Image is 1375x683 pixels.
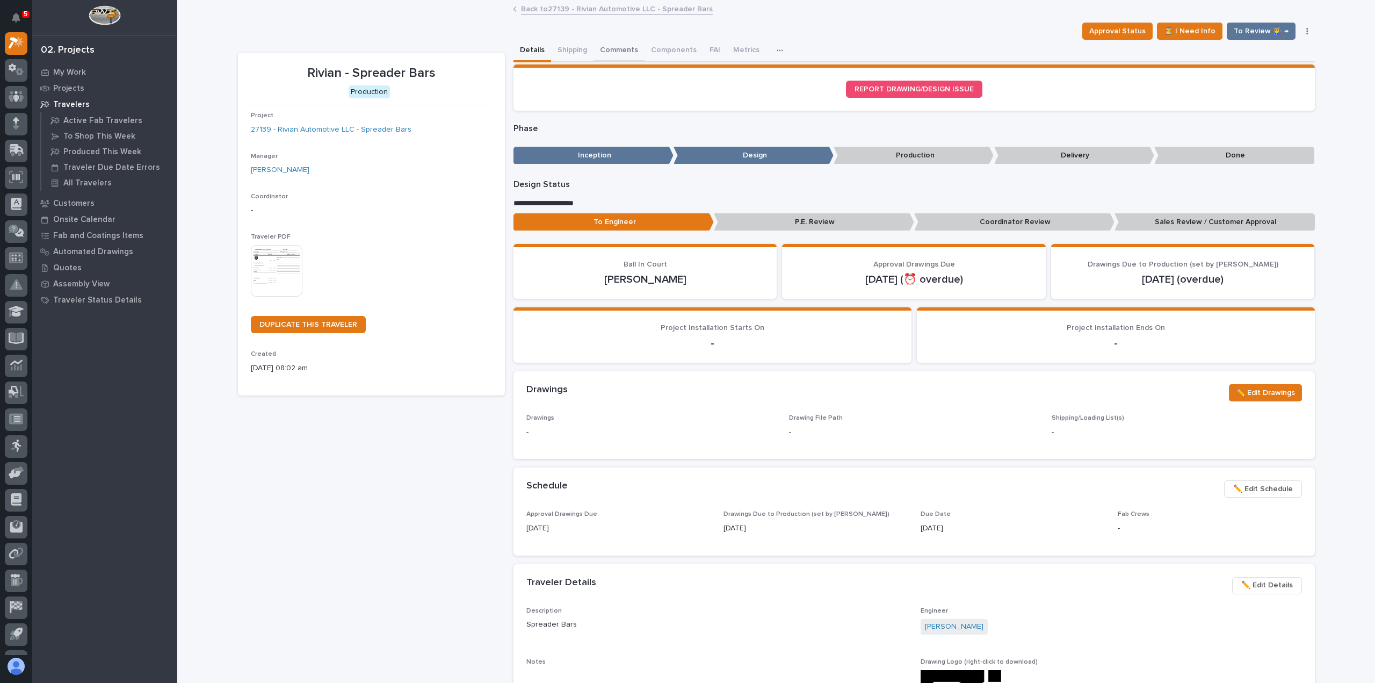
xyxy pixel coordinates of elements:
[32,292,177,308] a: Traveler Status Details
[13,13,27,30] div: Notifications5
[513,213,714,231] p: To Engineer
[63,163,160,172] p: Traveler Due Date Errors
[925,621,983,632] a: [PERSON_NAME]
[32,227,177,243] a: Fab and Coatings Items
[1236,386,1295,399] span: ✏️ Edit Drawings
[661,324,764,332] span: Project Installation Starts On
[521,2,713,15] a: Back to27139 - Rivian Automotive LLC - Spreader Bars
[551,40,594,62] button: Shipping
[1229,384,1302,401] button: ✏️ Edit Drawings
[1118,511,1149,517] span: Fab Crews
[526,273,764,286] p: [PERSON_NAME]
[921,659,1038,665] span: Drawing Logo (right-click to download)
[526,427,776,438] p: -
[513,40,551,62] button: Details
[1067,324,1165,332] span: Project Installation Ends On
[526,480,568,492] h2: Schedule
[259,321,357,328] span: DUPLICATE THIS TRAVELER
[526,415,554,421] span: Drawings
[526,511,597,517] span: Approval Drawings Due
[1064,273,1302,286] p: [DATE] (overdue)
[63,116,142,126] p: Active Fab Travelers
[921,511,951,517] span: Due Date
[89,5,120,25] img: Workspace Logo
[789,415,843,421] span: Drawing File Path
[5,655,27,678] button: users-avatar
[251,316,366,333] a: DUPLICATE THIS TRAVELER
[53,263,82,273] p: Quotes
[1088,261,1278,268] span: Drawings Due to Production (set by [PERSON_NAME])
[1234,25,1289,38] span: To Review 👨‍🏭 →
[1089,25,1146,38] span: Approval Status
[63,178,112,188] p: All Travelers
[251,153,278,160] span: Manager
[251,66,492,81] p: Rivian - Spreader Bars
[251,234,291,240] span: Traveler PDF
[41,144,177,159] a: Produced This Week
[855,85,974,93] span: REPORT DRAWING/DESIGN ISSUE
[714,213,914,231] p: P.E. Review
[251,193,288,200] span: Coordinator
[41,160,177,175] a: Traveler Due Date Errors
[873,261,955,268] span: Approval Drawings Due
[32,96,177,112] a: Travelers
[1224,480,1302,498] button: ✏️ Edit Schedule
[526,337,899,350] p: -
[789,427,791,438] p: -
[53,215,115,225] p: Onsite Calendar
[674,147,834,164] p: Design
[251,363,492,374] p: [DATE] 08:02 am
[53,247,133,257] p: Automated Drawings
[1233,483,1293,495] span: ✏️ Edit Schedule
[930,337,1302,350] p: -
[53,84,84,94] p: Projects
[32,276,177,292] a: Assembly View
[624,261,667,268] span: Ball In Court
[5,6,27,29] button: Notifications
[526,523,711,534] p: [DATE]
[1157,23,1222,40] button: ⏳ I Need Info
[24,10,27,18] p: 5
[594,40,645,62] button: Comments
[1115,213,1315,231] p: Sales Review / Customer Approval
[1227,23,1296,40] button: To Review 👨‍🏭 →
[994,147,1154,164] p: Delivery
[723,511,889,517] span: Drawings Due to Production (set by [PERSON_NAME])
[526,577,596,589] h2: Traveler Details
[32,64,177,80] a: My Work
[723,523,908,534] p: [DATE]
[727,40,766,62] button: Metrics
[251,112,273,119] span: Project
[53,100,90,110] p: Travelers
[1232,577,1302,594] button: ✏️ Edit Details
[834,147,994,164] p: Production
[1154,147,1314,164] p: Done
[703,40,727,62] button: FAI
[526,619,908,630] p: Spreader Bars
[53,68,86,77] p: My Work
[846,81,982,98] a: REPORT DRAWING/DESIGN ISSUE
[349,85,390,99] div: Production
[1052,415,1124,421] span: Shipping/Loading List(s)
[63,147,141,157] p: Produced This Week
[1052,427,1301,438] p: -
[251,351,276,357] span: Created
[53,199,95,209] p: Customers
[32,243,177,260] a: Automated Drawings
[921,523,1105,534] p: [DATE]
[921,608,948,614] span: Engineer
[251,124,411,135] a: 27139 - Rivian Automotive LLC - Spreader Bars
[251,205,492,216] p: -
[32,195,177,211] a: Customers
[32,80,177,96] a: Projects
[32,211,177,227] a: Onsite Calendar
[513,147,674,164] p: Inception
[1118,523,1302,534] p: -
[41,128,177,143] a: To Shop This Week
[1241,579,1293,592] span: ✏️ Edit Details
[32,260,177,276] a: Quotes
[526,384,568,396] h2: Drawings
[53,231,143,241] p: Fab and Coatings Items
[645,40,703,62] button: Components
[513,179,1315,190] p: Design Status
